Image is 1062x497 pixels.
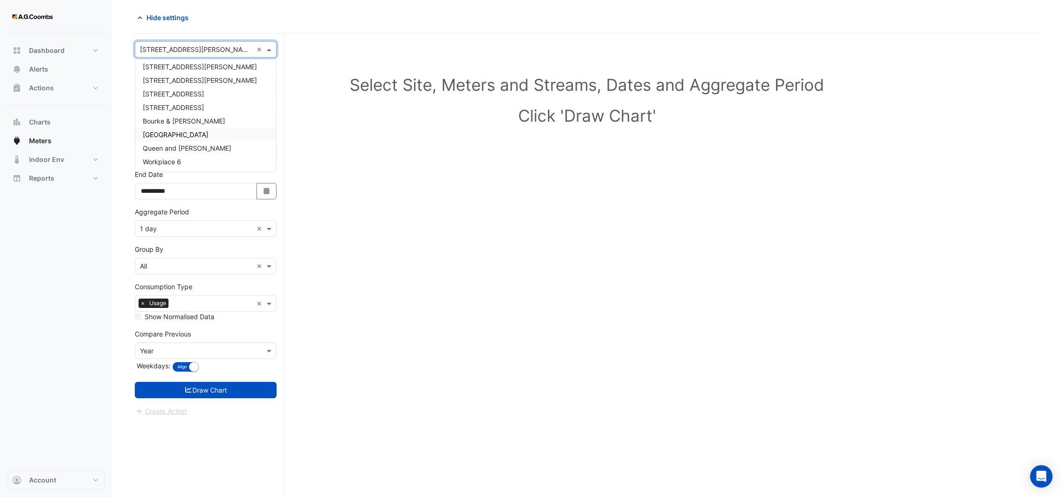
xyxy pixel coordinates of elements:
[29,83,54,93] span: Actions
[7,150,105,169] button: Indoor Env
[135,169,163,179] label: End Date
[146,13,189,22] span: Hide settings
[263,187,271,195] fa-icon: Select Date
[12,46,22,55] app-icon: Dashboard
[256,44,264,54] span: Clear
[29,174,54,183] span: Reports
[7,60,105,79] button: Alerts
[12,83,22,93] app-icon: Actions
[7,41,105,60] button: Dashboard
[12,65,22,74] app-icon: Alerts
[135,407,188,415] app-escalated-ticket-create-button: Please draw the charts first
[12,155,22,164] app-icon: Indoor Env
[256,224,264,234] span: Clear
[29,117,51,127] span: Charts
[143,90,204,98] span: [STREET_ADDRESS]
[12,136,22,146] app-icon: Meters
[135,282,192,292] label: Consumption Type
[143,158,181,166] span: Workplace 6
[12,174,22,183] app-icon: Reports
[29,475,56,485] span: Account
[147,299,168,308] span: Usage
[135,244,163,254] label: Group By
[143,117,225,125] span: Bourke & [PERSON_NAME]
[29,136,51,146] span: Meters
[256,299,264,308] span: Clear
[143,144,231,152] span: Queen and [PERSON_NAME]
[143,76,257,84] span: [STREET_ADDRESS][PERSON_NAME]
[139,299,147,308] span: ×
[135,207,189,217] label: Aggregate Period
[135,59,277,172] ng-dropdown-panel: Options list
[12,117,22,127] app-icon: Charts
[145,312,214,322] label: Show Normalised Data
[29,65,48,74] span: Alerts
[150,106,1025,125] h1: Click 'Draw Chart'
[143,103,204,111] span: [STREET_ADDRESS]
[7,169,105,188] button: Reports
[135,329,191,339] label: Compare Previous
[29,46,65,55] span: Dashboard
[150,75,1025,95] h1: Select Site, Meters and Streams, Dates and Aggregate Period
[7,132,105,150] button: Meters
[143,63,257,71] span: [STREET_ADDRESS][PERSON_NAME]
[143,131,208,139] span: [GEOGRAPHIC_DATA]
[11,7,53,26] img: Company Logo
[256,261,264,271] span: Clear
[7,113,105,132] button: Charts
[1030,465,1053,488] div: Open Intercom Messenger
[135,382,277,398] button: Draw Chart
[7,471,105,490] button: Account
[7,79,105,97] button: Actions
[135,361,170,371] label: Weekdays:
[29,155,64,164] span: Indoor Env
[135,9,195,26] button: Hide settings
